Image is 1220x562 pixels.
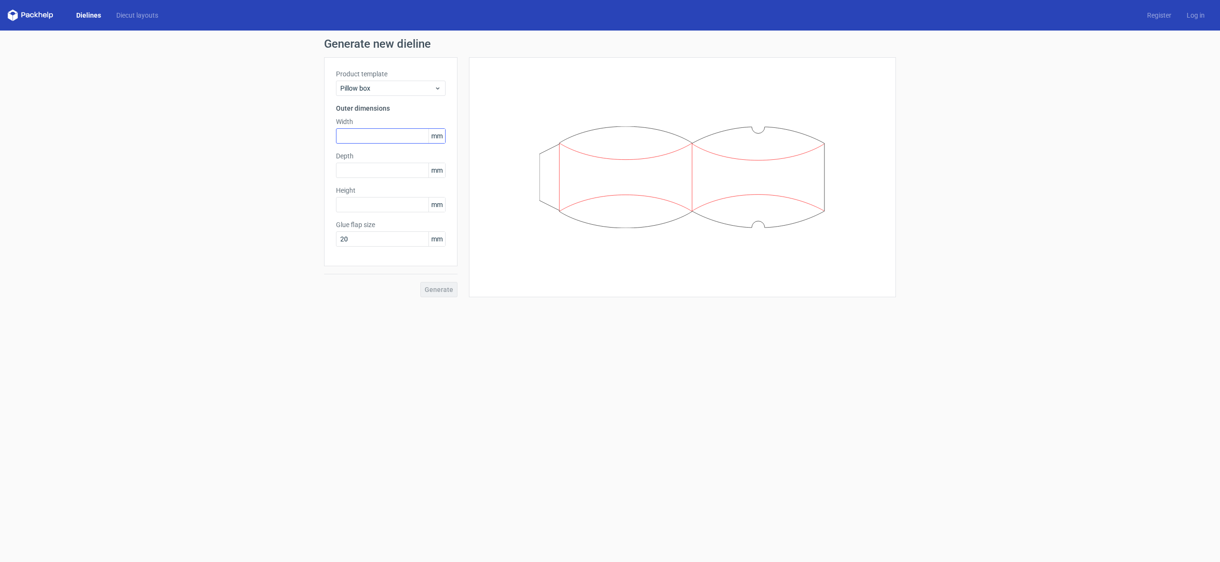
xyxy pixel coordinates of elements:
span: Pillow box [340,83,434,93]
h1: Generate new dieline [324,38,896,50]
span: mm [428,198,445,212]
label: Height [336,186,446,195]
label: Product template [336,69,446,79]
label: Depth [336,151,446,161]
a: Register [1139,10,1179,20]
span: mm [428,163,445,177]
h3: Outer dimensions [336,104,446,113]
a: Dielines [69,10,109,20]
a: Log in [1179,10,1212,20]
span: mm [428,129,445,143]
label: Glue flap size [336,220,446,229]
a: Diecut layouts [109,10,166,20]
span: mm [428,232,445,246]
label: Width [336,117,446,126]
